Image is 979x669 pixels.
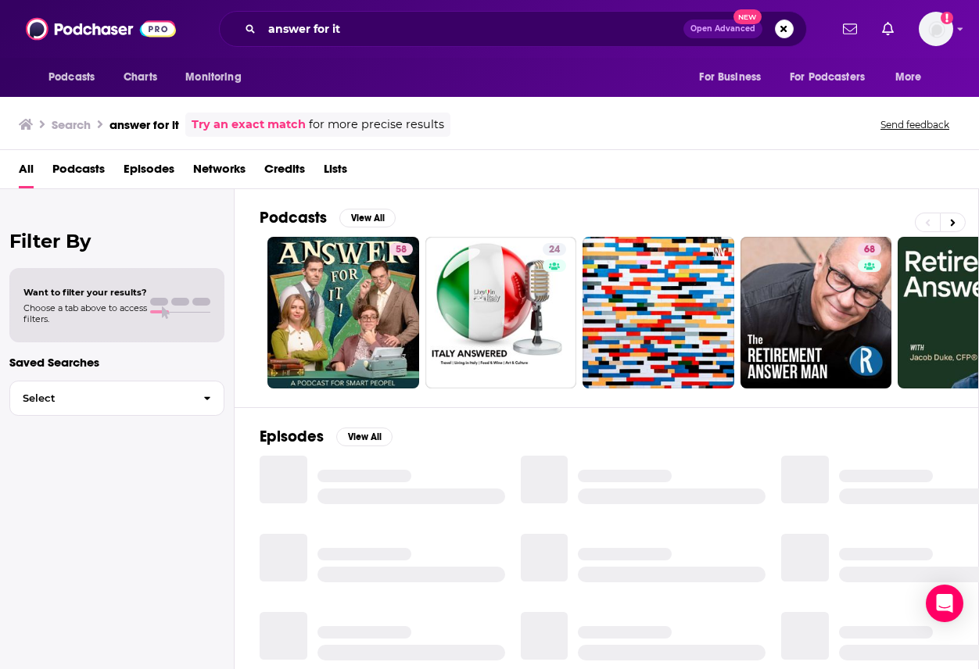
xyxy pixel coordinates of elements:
[690,25,755,33] span: Open Advanced
[260,427,393,446] a: EpisodesView All
[260,208,327,227] h2: Podcasts
[9,230,224,252] h2: Filter By
[919,12,953,46] img: User Profile
[864,242,875,258] span: 68
[124,156,174,188] a: Episodes
[926,585,963,622] div: Open Intercom Messenger
[884,63,941,92] button: open menu
[324,156,347,188] a: Lists
[895,66,922,88] span: More
[10,393,191,403] span: Select
[741,237,892,388] a: 68
[858,243,881,256] a: 68
[23,302,147,324] span: Choose a tab above to access filters.
[699,66,761,88] span: For Business
[790,66,865,88] span: For Podcasters
[26,14,176,44] img: Podchaser - Follow, Share and Rate Podcasts
[193,156,246,188] a: Networks
[309,116,444,134] span: for more precise results
[780,63,888,92] button: open menu
[543,243,566,256] a: 24
[23,287,147,298] span: Want to filter your results?
[425,237,577,388] a: 24
[9,381,224,416] button: Select
[48,66,95,88] span: Podcasts
[262,16,683,41] input: Search podcasts, credits, & more...
[52,117,91,132] h3: Search
[683,20,762,38] button: Open AdvancedNew
[185,66,241,88] span: Monitoring
[876,118,954,131] button: Send feedback
[336,428,393,446] button: View All
[38,63,115,92] button: open menu
[192,116,306,134] a: Try an exact match
[19,156,34,188] a: All
[219,11,807,47] div: Search podcasts, credits, & more...
[260,427,324,446] h2: Episodes
[837,16,863,42] a: Show notifications dropdown
[124,66,157,88] span: Charts
[109,117,179,132] h3: answer for it
[549,242,560,258] span: 24
[688,63,780,92] button: open menu
[260,208,396,227] a: PodcastsView All
[52,156,105,188] a: Podcasts
[733,9,762,24] span: New
[9,355,224,370] p: Saved Searches
[113,63,167,92] a: Charts
[339,209,396,227] button: View All
[941,12,953,24] svg: Add a profile image
[876,16,900,42] a: Show notifications dropdown
[919,12,953,46] span: Logged in as AirwaveMedia
[174,63,261,92] button: open menu
[264,156,305,188] a: Credits
[396,242,407,258] span: 58
[389,243,413,256] a: 58
[267,237,419,388] a: 58
[919,12,953,46] button: Show profile menu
